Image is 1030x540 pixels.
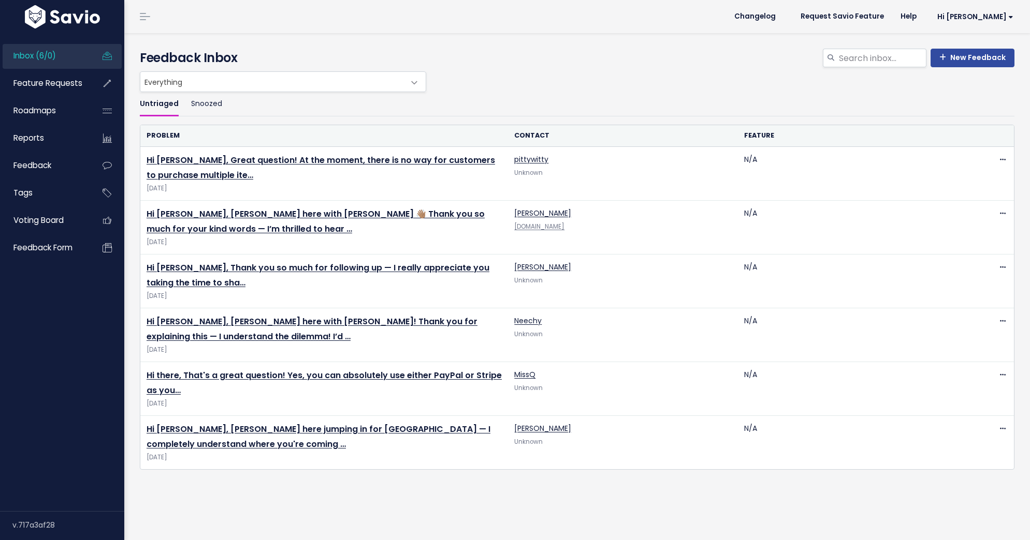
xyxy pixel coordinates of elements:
span: Hi [PERSON_NAME] [937,13,1013,21]
a: New Feedback [931,49,1014,67]
a: Feedback form [3,236,86,260]
a: [PERSON_NAME] [514,208,571,218]
span: Unknown [514,384,543,392]
a: Roadmaps [3,99,86,123]
td: N/A [738,308,968,362]
a: Hi there, That's a great question! Yes, you can absolutely use either PayPal or Stripe as you… [147,369,502,396]
span: [DATE] [147,398,502,409]
span: Unknown [514,330,543,338]
a: Snoozed [191,92,222,116]
a: Request Savio Feature [792,9,892,24]
span: Everything [140,72,405,92]
a: Hi [PERSON_NAME], Great question! At the moment, there is no way for customers to purchase multip... [147,154,495,181]
td: N/A [738,416,968,470]
span: [DATE] [147,291,502,302]
a: Inbox (6/0) [3,44,86,68]
a: Hi [PERSON_NAME], Thank you so much for following up — I really appreciate you taking the time to... [147,262,489,289]
th: Problem [140,125,508,146]
span: Unknown [514,438,543,446]
span: Tags [13,187,33,198]
a: Voting Board [3,208,86,232]
span: Unknown [514,276,543,284]
span: Unknown [514,169,543,177]
th: Feature [738,125,968,146]
a: Neechy [514,316,542,326]
span: [DATE] [147,344,502,355]
a: pittywitty [514,154,548,164]
td: N/A [738,362,968,416]
span: Feedback form [13,242,72,253]
td: N/A [738,201,968,254]
td: N/A [738,147,968,201]
a: Untriaged [140,92,179,116]
a: [PERSON_NAME] [514,423,571,433]
a: [DOMAIN_NAME] [514,222,564,231]
a: Feedback [3,154,86,177]
span: Inbox (6/0) [13,50,56,61]
a: Hi [PERSON_NAME] [925,9,1022,25]
span: Changelog [734,13,776,20]
span: Feature Requests [13,78,82,88]
span: Reports [13,132,44,143]
span: Voting Board [13,215,64,226]
span: [DATE] [147,183,502,194]
span: [DATE] [147,237,502,248]
a: Feature Requests [3,71,86,95]
a: Reports [3,126,86,150]
img: logo-white.9d6f32f41409.svg [22,5,103,28]
span: Feedback [13,160,51,171]
td: N/A [738,254,968,308]
span: Roadmaps [13,105,56,116]
a: [PERSON_NAME] [514,262,571,272]
input: Search inbox... [838,49,926,67]
h4: Feedback Inbox [140,49,1014,67]
a: Help [892,9,925,24]
a: Hi [PERSON_NAME], [PERSON_NAME] here with [PERSON_NAME] 👋🏽 Thank you so much for your kind words ... [147,208,485,235]
a: Tags [3,181,86,205]
div: v.717a3af28 [12,512,124,538]
th: Contact [508,125,738,146]
a: Hi [PERSON_NAME], [PERSON_NAME] here jumping in for [GEOGRAPHIC_DATA] — I completely understand w... [147,423,490,450]
a: Hi [PERSON_NAME], [PERSON_NAME] here with [PERSON_NAME]! Thank you for explaining this — I unders... [147,316,477,342]
span: [DATE] [147,452,502,463]
span: Everything [140,71,426,92]
ul: Filter feature requests [140,92,1014,116]
a: MissQ [514,369,535,380]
